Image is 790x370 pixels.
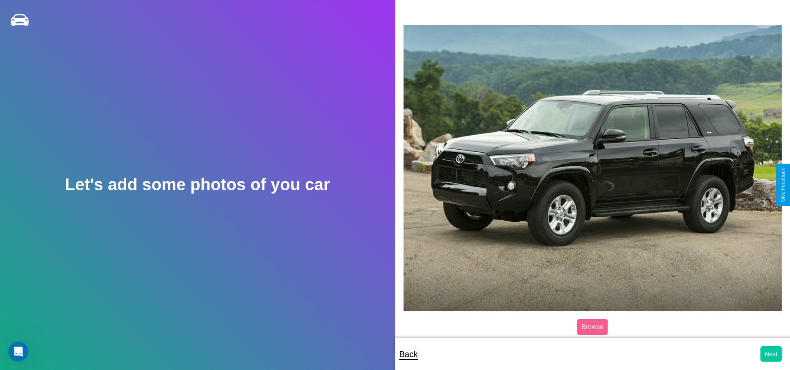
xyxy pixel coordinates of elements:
label: Browse [577,319,608,335]
p: Back [399,347,418,362]
div: Give Feedback [780,168,786,202]
img: posted [404,25,782,311]
iframe: Intercom live chat [8,342,28,362]
button: Next [760,346,782,362]
h2: Let's add some photos of you car [65,175,330,194]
